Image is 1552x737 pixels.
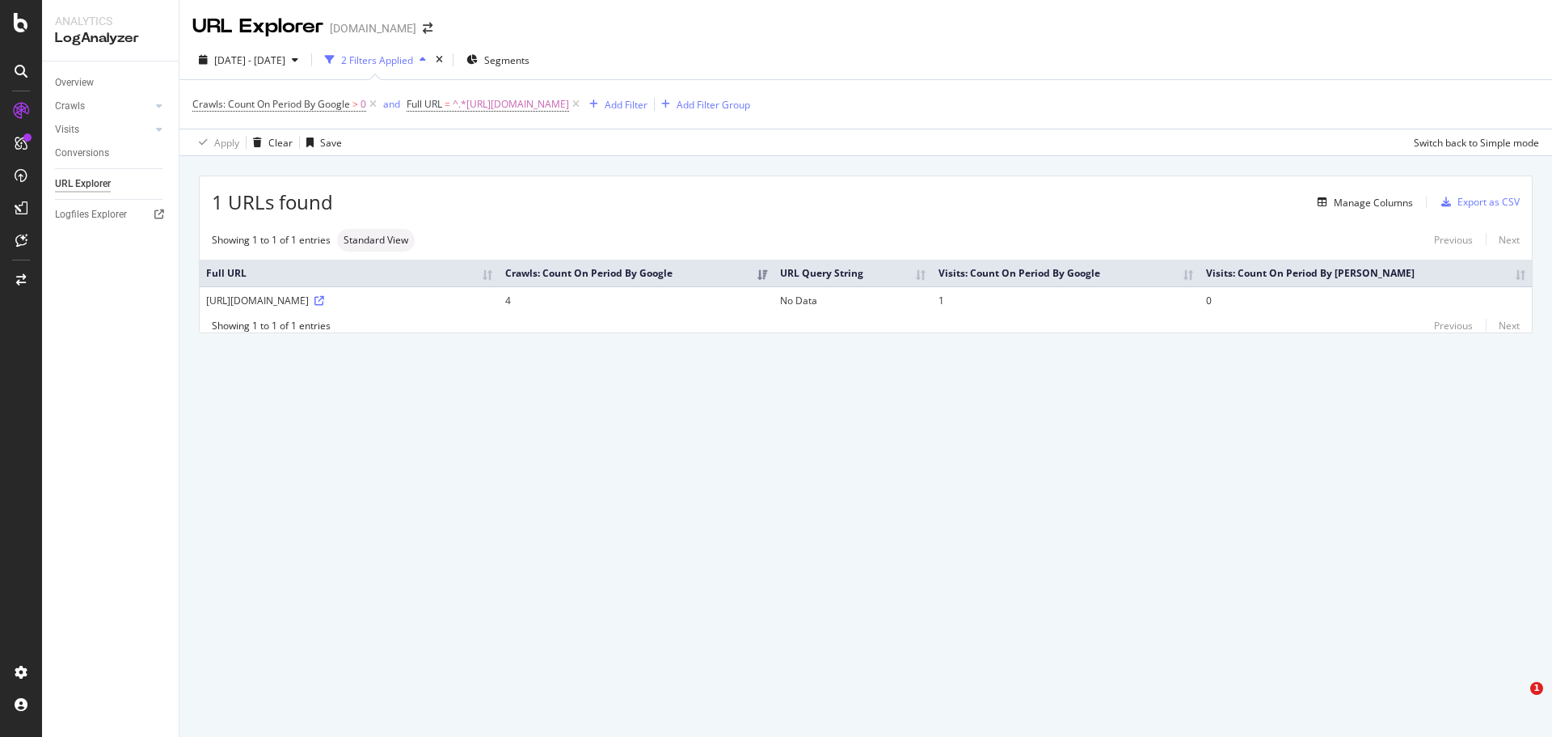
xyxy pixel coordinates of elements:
div: Add Filter [605,98,647,112]
div: Export as CSV [1457,195,1520,209]
button: Segments [460,47,536,73]
button: 2 Filters Applied [318,47,432,73]
button: Apply [192,129,239,155]
span: 0 [361,93,366,116]
div: times [432,52,446,68]
div: URL Explorer [192,13,323,40]
div: Logfiles Explorer [55,206,127,223]
div: Save [320,136,342,150]
td: No Data [774,286,932,314]
button: Manage Columns [1311,193,1413,212]
div: [DOMAIN_NAME] [330,20,416,36]
div: Switch back to Simple mode [1414,136,1539,150]
button: and [383,96,400,112]
div: Add Filter Group [677,98,750,112]
span: Standard View [344,235,408,245]
span: Full URL [407,97,442,111]
div: Showing 1 to 1 of 1 entries [212,319,331,332]
button: Clear [247,129,293,155]
div: neutral label [337,229,415,252]
button: Add Filter Group [655,95,750,114]
button: [DATE] - [DATE] [192,47,305,73]
div: Showing 1 to 1 of 1 entries [212,233,331,247]
span: 1 URLs found [212,188,333,216]
a: URL Explorer [55,176,167,193]
div: URL Explorer [55,176,111,193]
th: Visits: Count On Period By Google: activate to sort column ascending [932,260,1200,286]
div: Manage Columns [1334,196,1413,210]
span: Segments [484,53,529,67]
div: [URL][DOMAIN_NAME] [206,294,492,307]
div: Apply [214,136,239,150]
button: Switch back to Simple mode [1407,129,1539,155]
div: Visits [55,121,79,138]
div: Overview [55,74,94,91]
button: Add Filter [583,95,647,114]
a: Logfiles Explorer [55,206,167,223]
div: 2 Filters Applied [341,53,413,67]
div: Analytics [55,13,166,29]
th: Visits: Count On Period By Bing: activate to sort column ascending [1200,260,1532,286]
a: Visits [55,121,151,138]
span: = [445,97,450,111]
iframe: Intercom live chat [1497,682,1536,721]
a: Conversions [55,145,167,162]
div: Clear [268,136,293,150]
div: LogAnalyzer [55,29,166,48]
th: URL Query String: activate to sort column ascending [774,260,932,286]
span: [DATE] - [DATE] [214,53,285,67]
span: 1 [1530,682,1543,695]
a: Crawls [55,98,151,115]
td: 1 [932,286,1200,314]
span: ^.*[URL][DOMAIN_NAME] [453,93,569,116]
button: Save [300,129,342,155]
td: 0 [1200,286,1532,314]
th: Full URL: activate to sort column ascending [200,260,499,286]
div: and [383,97,400,111]
a: Overview [55,74,167,91]
button: Export as CSV [1435,189,1520,215]
td: 4 [499,286,774,314]
span: Crawls: Count On Period By Google [192,97,350,111]
div: Conversions [55,145,109,162]
th: Crawls: Count On Period By Google: activate to sort column ascending [499,260,774,286]
div: Crawls [55,98,85,115]
span: > [352,97,358,111]
div: arrow-right-arrow-left [423,23,432,34]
